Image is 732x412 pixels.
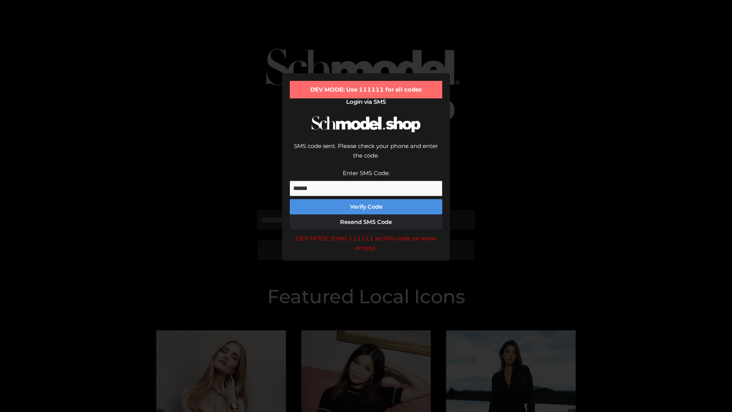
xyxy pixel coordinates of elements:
div: SMS code sent. Please check your phone and enter the code. [290,141,442,168]
label: Enter SMS Code: [343,169,390,177]
h2: Login via SMS [290,98,442,105]
div: DEV MODE: Use 111111 for all codes [290,81,442,98]
div: DEV MODE: Enter 111111 as SMS code (or leave empty). [290,233,442,253]
img: Schmodel Logo [309,109,423,139]
button: Resend SMS Code [290,214,442,230]
button: Verify Code [290,199,442,214]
